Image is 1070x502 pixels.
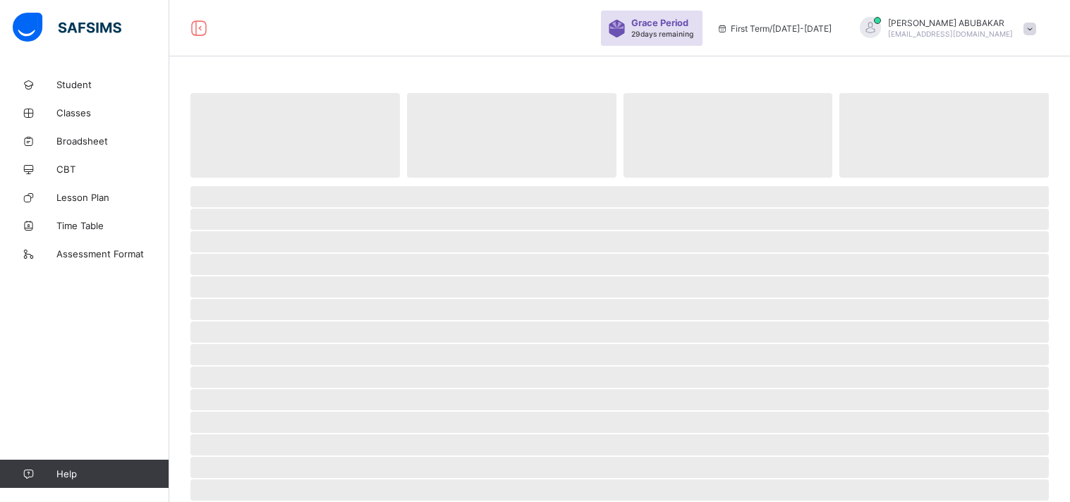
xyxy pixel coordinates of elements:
img: sticker-purple.71386a28dfed39d6af7621340158ba97.svg [608,20,626,37]
span: Grace Period [631,18,688,28]
span: ‌ [190,299,1049,320]
span: ‌ [190,389,1049,410]
span: Classes [56,107,169,118]
span: ‌ [190,209,1049,230]
span: Broadsheet [56,135,169,147]
span: Time Table [56,220,169,231]
span: ‌ [190,479,1049,501]
span: ‌ [190,412,1049,433]
span: ‌ [190,186,1049,207]
span: Assessment Format [56,248,169,259]
span: ‌ [190,344,1049,365]
span: Lesson Plan [56,192,169,203]
span: CBT [56,164,169,175]
span: ‌ [190,322,1049,343]
span: ‌ [190,93,400,178]
img: safsims [13,13,121,42]
span: ‌ [624,93,833,178]
span: ‌ [190,254,1049,275]
span: ‌ [190,276,1049,298]
div: ADAMABUBAKAR [846,17,1043,40]
span: ‌ [190,434,1049,455]
span: ‌ [190,367,1049,388]
span: Student [56,79,169,90]
span: Help [56,468,169,479]
span: ‌ [839,93,1049,178]
span: 29 days remaining [631,30,693,38]
span: session/term information [717,23,832,34]
span: ‌ [407,93,616,178]
span: ‌ [190,231,1049,252]
span: ‌ [190,457,1049,478]
span: [EMAIL_ADDRESS][DOMAIN_NAME] [888,30,1013,38]
span: [PERSON_NAME] ABUBAKAR [888,18,1013,28]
